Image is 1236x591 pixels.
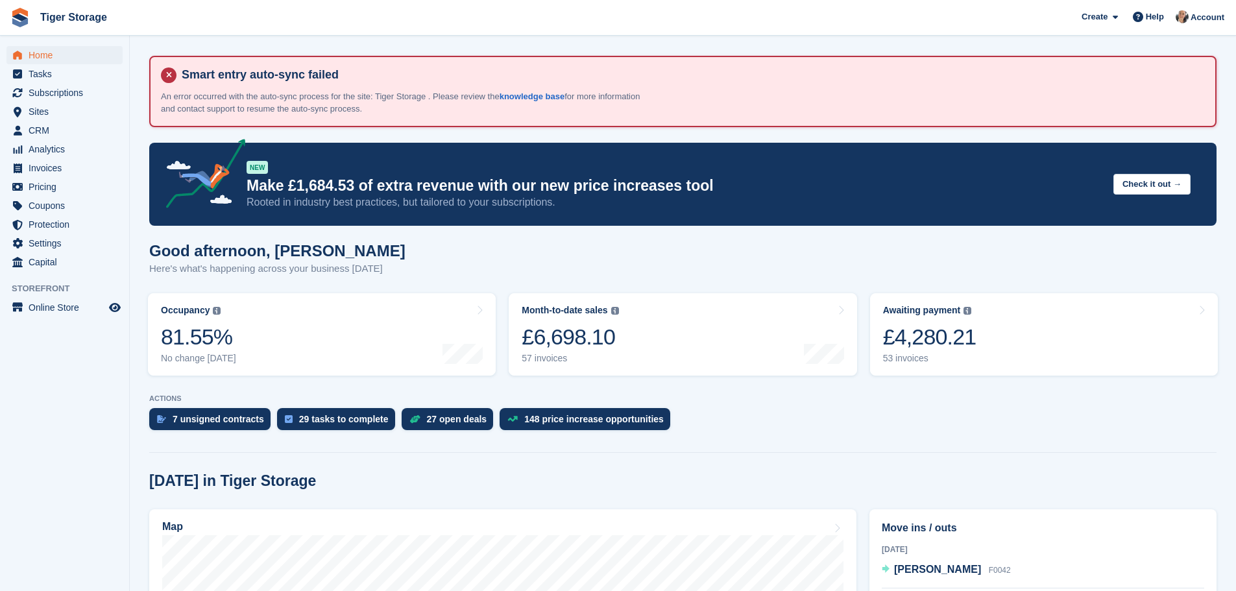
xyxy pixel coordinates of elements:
[148,293,496,376] a: Occupancy 81.55% No change [DATE]
[29,178,106,196] span: Pricing
[427,414,487,424] div: 27 open deals
[963,307,971,315] img: icon-info-grey-7440780725fd019a000dd9b08b2336e03edf1995a4989e88bcd33f0948082b44.svg
[161,90,648,115] p: An error occurred with the auto-sync process for the site: Tiger Storage . Please review the for ...
[149,472,316,490] h2: [DATE] in Tiger Storage
[247,161,268,174] div: NEW
[1191,11,1224,24] span: Account
[870,293,1218,376] a: Awaiting payment £4,280.21 53 invoices
[522,305,607,316] div: Month-to-date sales
[1082,10,1108,23] span: Create
[213,307,221,315] img: icon-info-grey-7440780725fd019a000dd9b08b2336e03edf1995a4989e88bcd33f0948082b44.svg
[29,215,106,234] span: Protection
[6,215,123,234] a: menu
[162,521,183,533] h2: Map
[989,566,1011,575] span: F0042
[247,176,1103,195] p: Make £1,684.53 of extra revenue with our new price increases tool
[6,178,123,196] a: menu
[107,300,123,315] a: Preview store
[149,242,406,259] h1: Good afternoon, [PERSON_NAME]
[522,353,618,364] div: 57 invoices
[6,84,123,102] a: menu
[29,298,106,317] span: Online Store
[299,414,389,424] div: 29 tasks to complete
[6,121,123,139] a: menu
[894,564,981,575] span: [PERSON_NAME]
[522,324,618,350] div: £6,698.10
[29,103,106,121] span: Sites
[6,159,123,177] a: menu
[1146,10,1164,23] span: Help
[611,307,619,315] img: icon-info-grey-7440780725fd019a000dd9b08b2336e03edf1995a4989e88bcd33f0948082b44.svg
[524,414,664,424] div: 148 price increase opportunities
[285,415,293,423] img: task-75834270c22a3079a89374b754ae025e5fb1db73e45f91037f5363f120a921f8.svg
[500,408,677,437] a: 148 price increase opportunities
[161,324,236,350] div: 81.55%
[149,261,406,276] p: Here's what's happening across your business [DATE]
[155,139,246,213] img: price-adjustments-announcement-icon-8257ccfd72463d97f412b2fc003d46551f7dbcb40ab6d574587a9cd5c0d94...
[149,394,1217,403] p: ACTIONS
[1176,10,1189,23] img: Becky Martin
[6,298,123,317] a: menu
[161,353,236,364] div: No change [DATE]
[6,103,123,121] a: menu
[402,408,500,437] a: 27 open deals
[6,197,123,215] a: menu
[6,234,123,252] a: menu
[29,46,106,64] span: Home
[29,140,106,158] span: Analytics
[509,293,856,376] a: Month-to-date sales £6,698.10 57 invoices
[29,253,106,271] span: Capital
[35,6,112,28] a: Tiger Storage
[161,305,210,316] div: Occupancy
[29,84,106,102] span: Subscriptions
[277,408,402,437] a: 29 tasks to complete
[29,159,106,177] span: Invoices
[883,353,976,364] div: 53 invoices
[883,324,976,350] div: £4,280.21
[882,562,1011,579] a: [PERSON_NAME] F0042
[6,140,123,158] a: menu
[1113,174,1191,195] button: Check it out →
[6,253,123,271] a: menu
[882,520,1204,536] h2: Move ins / outs
[149,408,277,437] a: 7 unsigned contracts
[247,195,1103,210] p: Rooted in industry best practices, but tailored to your subscriptions.
[6,65,123,83] a: menu
[29,197,106,215] span: Coupons
[507,416,518,422] img: price_increase_opportunities-93ffe204e8149a01c8c9dc8f82e8f89637d9d84a8eef4429ea346261dce0b2c0.svg
[6,46,123,64] a: menu
[29,121,106,139] span: CRM
[10,8,30,27] img: stora-icon-8386f47178a22dfd0bd8f6a31ec36ba5ce8667c1dd55bd0f319d3a0aa187defe.svg
[176,67,1205,82] h4: Smart entry auto-sync failed
[29,234,106,252] span: Settings
[500,91,564,101] a: knowledge base
[29,65,106,83] span: Tasks
[882,544,1204,555] div: [DATE]
[12,282,129,295] span: Storefront
[883,305,961,316] div: Awaiting payment
[409,415,420,424] img: deal-1b604bf984904fb50ccaf53a9ad4b4a5d6e5aea283cecdc64d6e3604feb123c2.svg
[173,414,264,424] div: 7 unsigned contracts
[157,415,166,423] img: contract_signature_icon-13c848040528278c33f63329250d36e43548de30e8caae1d1a13099fd9432cc5.svg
